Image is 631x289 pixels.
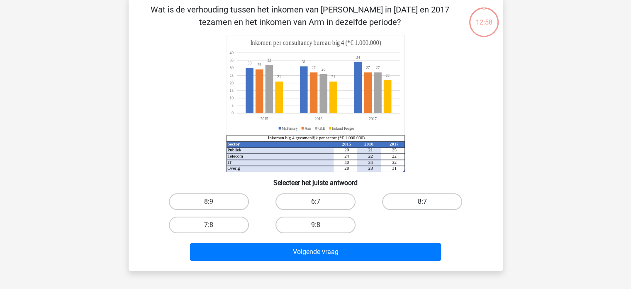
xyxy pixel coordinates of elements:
[227,147,241,152] tspan: Publiek
[275,217,356,233] label: 9:8
[392,160,396,165] tspan: 32
[169,217,249,233] label: 7:8
[375,65,380,70] tspan: 27
[318,126,326,131] tspan: GCB
[321,67,325,72] tspan: 26
[392,165,396,170] tspan: 31
[392,147,396,152] tspan: 25
[382,193,462,210] label: 8:7
[227,165,240,170] tspan: Overig
[142,3,458,28] p: Wat is de verhouding tussen het inkomen van [PERSON_NAME] in [DATE] en 2017 tezamen en het inkome...
[190,243,441,261] button: Volgende vraag
[227,141,240,146] tspan: Sector
[342,141,351,146] tspan: 2015
[392,153,396,158] tspan: 22
[229,58,234,63] tspan: 35
[468,7,499,27] div: 12:58
[229,50,234,55] tspan: 40
[277,74,335,79] tspan: 2121
[364,141,373,146] tspan: 2016
[229,96,234,101] tspan: 10
[368,160,373,165] tspan: 34
[282,126,298,131] tspan: McFlinsey
[368,153,373,158] tspan: 22
[305,126,311,131] tspan: Arm
[344,165,349,170] tspan: 28
[344,160,349,165] tspan: 40
[312,65,370,70] tspan: 2727
[169,193,249,210] label: 8:9
[302,59,306,64] tspan: 31
[257,62,261,67] tspan: 29
[368,165,373,170] tspan: 28
[344,147,349,152] tspan: 20
[229,73,234,78] tspan: 25
[231,103,234,108] tspan: 5
[267,58,271,63] tspan: 32
[231,111,234,116] tspan: 0
[385,73,389,78] tspan: 22
[344,153,349,158] tspan: 24
[268,135,365,141] tspan: Inkomen big 4 gezamenlijk per sector (*€ 1.000.000)
[250,39,381,47] tspan: Inkomen per consultancy bureau big 4 (*€ 1.000.000)
[229,88,234,93] tspan: 15
[247,61,251,66] tspan: 30
[229,65,234,70] tspan: 30
[229,80,234,85] tspan: 20
[142,172,490,187] h6: Selecteer het juiste antwoord
[227,153,243,158] tspan: Telecom
[356,55,360,60] tspan: 34
[227,160,232,165] tspan: IT
[368,147,373,152] tspan: 21
[260,116,376,121] tspan: 201520162017
[275,193,356,210] label: 6:7
[332,126,355,131] tspan: Boland Rerger
[389,141,398,146] tspan: 2017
